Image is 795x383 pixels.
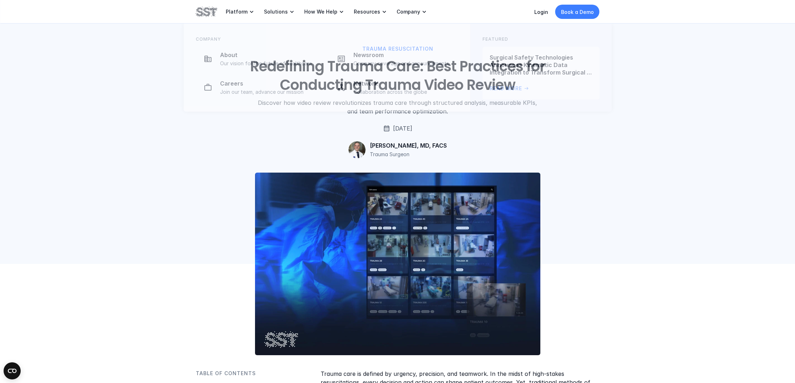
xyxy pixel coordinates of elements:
[348,141,366,158] img: Ryan Dumas headshot
[353,89,454,95] p: Collaboration across the globe
[370,150,409,158] p: Trauma Surgeon
[397,9,420,15] p: Company
[4,362,21,379] button: Open CMP widget
[329,47,458,71] a: Newspaper iconNewsroomCompany coverage and announcements
[524,86,529,91] span: arrow_right_alt
[329,75,458,99] a: Network iconNetworkCollaboration across the globe
[220,80,321,87] p: Careers
[483,36,508,42] p: FEATURED
[393,124,412,133] p: [DATE]
[483,47,600,99] a: Surgical Safety Technologies Announces Kinematic Data Integration to Transform Surgical Proficien...
[220,89,321,95] p: Join our team, advance our mission
[196,369,256,377] p: Table of Contents
[226,9,248,15] p: Platform
[370,142,447,149] p: [PERSON_NAME], MD, FACS
[220,60,321,67] p: Our vision for the future of healthcare
[304,9,337,15] p: How We Help
[204,55,212,63] img: Company icon
[555,5,600,19] a: Book a Demo
[353,80,454,87] p: Network
[196,36,221,42] p: Company
[490,54,592,76] p: Surgical Safety Technologies Announces Kinematic Data Integration to Transform Surgical Proficien...
[337,83,346,92] img: Network icon
[196,75,325,99] a: Briefcase iconCareersJoin our team, advance our mission
[255,173,540,355] img: trauma video review within a hospital
[220,51,321,59] p: About
[196,47,325,71] a: Company iconAboutOur vision for the future of healthcare
[264,9,288,15] p: Solutions
[353,60,454,67] p: Company coverage and announcements
[354,9,380,15] p: Resources
[204,83,212,92] img: Briefcase icon
[337,55,346,63] img: Newspaper icon
[561,8,594,16] p: Book a Demo
[490,85,522,92] p: Read More
[196,6,217,18] img: SST logo
[353,51,454,59] p: Newsroom
[534,9,548,15] a: Login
